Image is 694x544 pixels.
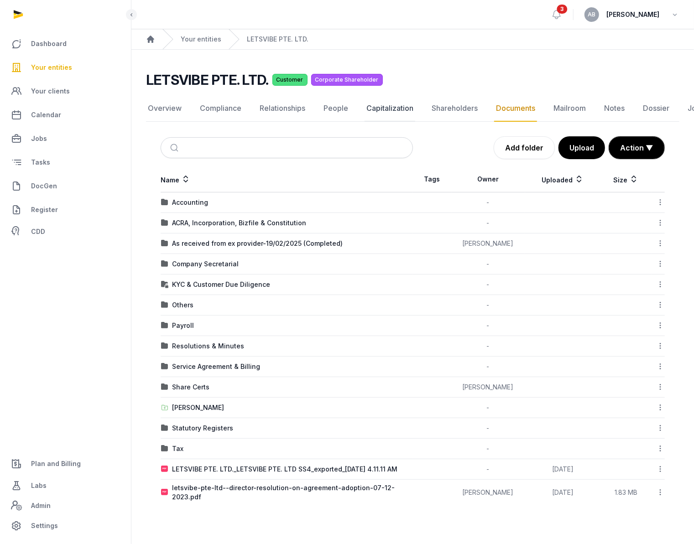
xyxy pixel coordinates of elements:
img: folder.svg [161,301,168,309]
div: Accounting [172,198,208,207]
span: AB [588,12,596,17]
a: DocGen [7,175,124,197]
a: Settings [7,515,124,537]
img: folder-upload.svg [161,404,168,411]
span: 3 [557,5,568,14]
a: Add folder [494,136,555,159]
a: Labs [7,475,124,497]
span: Labs [31,480,47,491]
span: Tasks [31,157,50,168]
span: Your entities [31,62,72,73]
span: DocGen [31,181,57,192]
img: folder.svg [161,342,168,350]
button: Action ▼ [609,137,664,159]
a: LETSVIBE PTE. LTD. [247,35,308,44]
span: Settings [31,520,58,531]
a: Compliance [198,95,243,122]
img: folder.svg [161,219,168,227]
a: Your clients [7,80,124,102]
div: Others [172,300,193,310]
td: [PERSON_NAME] [451,377,525,398]
span: [PERSON_NAME] [606,9,659,20]
img: folder.svg [161,322,168,329]
span: Your clients [31,86,70,97]
button: AB [584,7,599,22]
th: Owner [451,166,525,192]
a: Overview [146,95,183,122]
a: Mailroom [552,95,588,122]
img: pdf.svg [161,489,168,496]
img: folder.svg [161,199,168,206]
div: Resolutions & Minutes [172,342,244,351]
a: Notes [602,95,626,122]
span: [DATE] [552,488,574,496]
button: Submit [165,138,186,158]
span: Jobs [31,133,47,144]
a: Tasks [7,151,124,173]
span: Corporate Shareholder [311,74,383,86]
td: - [451,418,525,439]
a: Shareholders [430,95,480,122]
a: Calendar [7,104,124,126]
th: Size [600,166,652,192]
a: Admin [7,497,124,515]
th: Uploaded [525,166,600,192]
div: ACRA, Incorporation, Bizfile & Constitution [172,218,306,228]
a: Jobs [7,128,124,150]
nav: Breadcrumb [131,29,694,50]
div: letsvibe-pte-ltd--director-resolution-on-agreement-adoption-07-12-2023.pdf [172,483,412,502]
img: folder.svg [161,383,168,391]
td: - [451,316,525,336]
img: folder.svg [161,240,168,247]
td: [PERSON_NAME] [451,480,525,506]
td: - [451,295,525,316]
button: Upload [558,136,605,159]
td: - [451,357,525,377]
div: Service Agreement & Billing [172,362,260,371]
span: Admin [31,500,51,511]
img: folder.svg [161,363,168,370]
span: [DATE] [552,465,574,473]
img: folder.svg [161,445,168,452]
td: - [451,439,525,459]
td: - [451,275,525,295]
div: KYC & Customer Due Diligence [172,280,270,289]
img: folder-locked-icon.svg [161,281,168,288]
a: Your entities [7,57,124,78]
div: LETSVIBE PTE. LTD._LETSVIBE PTE. LTD SS4_exported_[DATE] 4.11.11 AM [172,465,397,474]
span: Register [31,204,58,215]
th: Tags [413,166,451,192]
img: folder.svg [161,425,168,432]
nav: Tabs [146,95,679,122]
a: Relationships [258,95,307,122]
td: - [451,213,525,233]
th: Name [161,166,413,192]
td: 1.83 MB [600,480,652,506]
span: CDD [31,226,45,237]
a: CDD [7,223,124,241]
span: Customer [272,74,308,86]
td: - [451,192,525,213]
td: - [451,254,525,275]
td: - [451,336,525,357]
a: Register [7,199,124,221]
span: Calendar [31,109,61,120]
img: folder.svg [161,260,168,268]
div: Share Certs [172,383,209,392]
div: [PERSON_NAME] [172,403,224,412]
div: As received from ex provider-19/02/2025 (Completed) [172,239,343,248]
a: Your entities [181,35,221,44]
a: Dossier [641,95,671,122]
img: pdf.svg [161,466,168,473]
a: Dashboard [7,33,124,55]
h2: LETSVIBE PTE. LTD. [146,72,269,88]
td: - [451,398,525,418]
a: Capitalization [365,95,415,122]
a: People [322,95,350,122]
div: Payroll [172,321,194,330]
div: Tax [172,444,183,453]
span: Dashboard [31,38,67,49]
a: Documents [494,95,537,122]
td: [PERSON_NAME] [451,233,525,254]
a: Plan and Billing [7,453,124,475]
